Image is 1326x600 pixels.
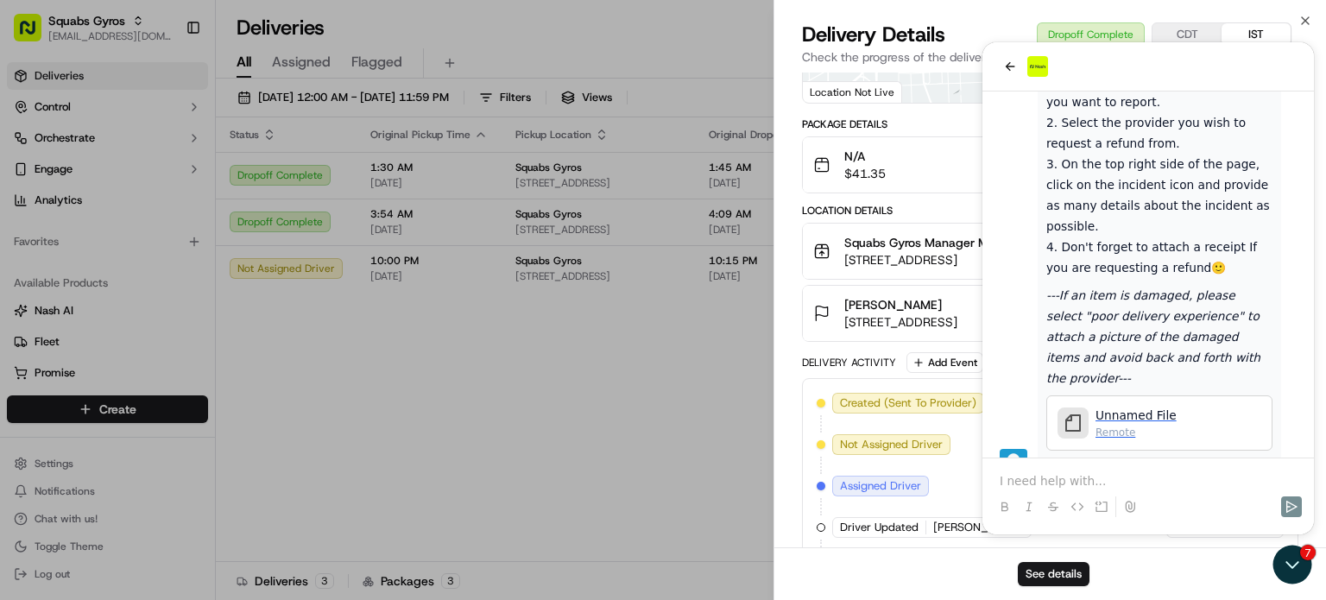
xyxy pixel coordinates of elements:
a: Unnamed File Remote [64,353,290,408]
span: Remote [113,383,194,397]
span: Delivery Details [802,21,945,48]
a: Open this area in Google Maps (opens a new window) [807,80,864,103]
span: Squabs Gyros Manager Manager [844,234,1028,251]
p: 4. Don't forget to attach a receipt If you are requesting a refund [64,194,290,236]
button: Send [299,454,319,475]
span: 3:34 AM IST [1213,395,1276,411]
button: back [17,14,38,35]
button: Add Event [906,352,983,373]
span: N/A [844,148,886,165]
span: Map data ©2025 Google [1084,92,1178,101]
span: [STREET_ADDRESS] [844,251,1028,268]
span: [PERSON_NAME] [933,520,1024,535]
span: Driver Updated [840,520,919,535]
span: 🙂 [229,218,243,232]
span: [DATE] [1174,395,1209,411]
div: Delivery Activity [802,356,896,369]
span: [PERSON_NAME] [844,296,942,313]
a: Report a map error [1223,92,1292,101]
span: [DATE] [1174,478,1209,494]
p: Check the progress of the delivery [802,48,1298,66]
img: Angelique Valdez [17,407,45,434]
span: 4:09 AM [1219,296,1266,313]
img: Go home [45,14,66,35]
span: [DATE] [1219,313,1266,331]
span: Not Assigned Driver [840,437,943,452]
span: 3:35 AM IST [1213,520,1276,535]
p: ​ [64,408,290,429]
button: Open customer support [3,3,41,41]
div: Location Details [802,204,1298,218]
button: Squabs Gyros Manager Manager[STREET_ADDRESS]3:54 AM[DATE] [803,224,1298,279]
div: Location Not Live [803,81,902,103]
span: 3:54 AM [1219,234,1266,251]
span: 3:35 AM IST [1213,478,1276,494]
span: Created (Sent To Provider) [840,395,976,411]
button: CDT [1152,23,1222,46]
span: [DATE] [1219,251,1266,268]
button: [PERSON_NAME][STREET_ADDRESS]4:09 AM[DATE] [803,286,1298,341]
a: Terms (opens in new tab) [1189,92,1213,101]
p: 2. Select the provider you wish to request a refund from. [64,70,290,111]
div: Package Details [802,117,1298,131]
img: photo_proof_of_delivery image [1242,153,1266,177]
span: Assigned Driver [840,478,921,494]
span: 3:34 AM IST [1213,437,1276,452]
button: See details [1018,562,1089,586]
span: [DATE] [1174,520,1209,535]
span: Unnamed File [113,364,194,382]
p: 3. On the top right side of the page, click on the incident icon and provide as many details abou... [64,111,290,194]
span: $41.35 [844,165,886,182]
span: [STREET_ADDRESS] [844,313,957,331]
img: Google [807,80,864,103]
p: 1. Go to the job details of the incident you want to report. [64,28,290,70]
button: Keyboard shortcuts [1000,91,1074,103]
button: N/A$41.35photo_proof_of_delivery image [803,137,1298,193]
button: IST [1222,23,1291,46]
em: ---If an item is damaged, please select "poor delivery experience" to attach a picture of the dam... [64,246,278,343]
span: [DATE] [1174,437,1209,452]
